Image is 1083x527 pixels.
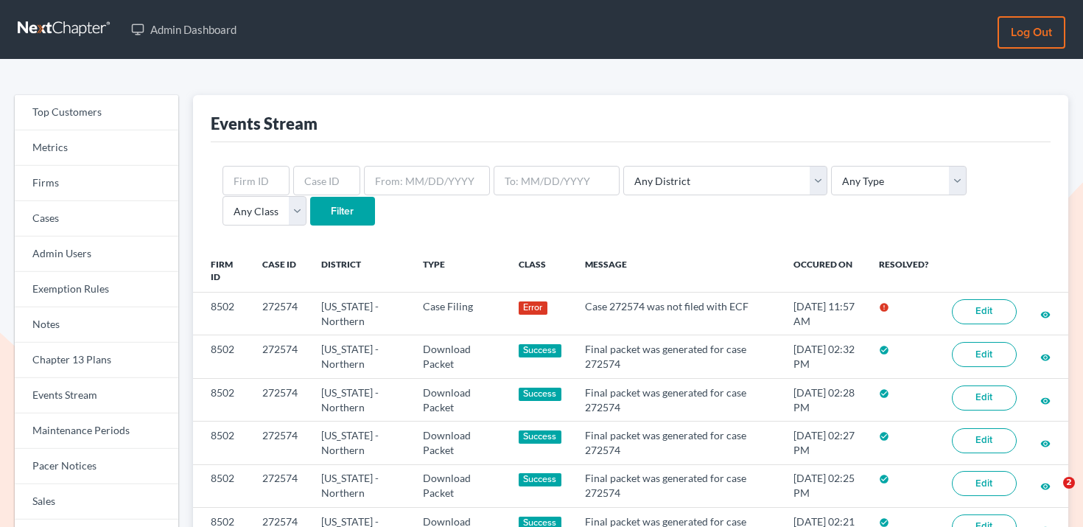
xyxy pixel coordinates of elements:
td: Download Packet [411,378,507,421]
td: 8502 [193,378,251,421]
input: From: MM/DD/YYYY [364,166,490,195]
input: Firm ID [222,166,290,195]
iframe: Intercom live chat [1033,477,1068,512]
a: visibility [1040,350,1051,363]
th: Case ID [250,250,309,293]
a: Notes [15,307,178,343]
a: Edit [952,471,1017,496]
th: Occured On [782,250,867,293]
td: 8502 [193,293,251,335]
td: Final packet was generated for case 272574 [573,422,782,464]
a: Admin Users [15,237,178,272]
input: To: MM/DD/YYYY [494,166,620,195]
td: Case Filing [411,293,507,335]
input: Filter [310,197,375,226]
td: [DATE] 11:57 AM [782,293,867,335]
th: Resolved? [867,250,940,293]
a: visibility [1040,307,1051,320]
td: [DATE] 02:32 PM [782,335,867,378]
a: Admin Dashboard [124,16,244,43]
td: 8502 [193,464,251,507]
td: [US_STATE] - Northern [309,335,410,378]
a: visibility [1040,394,1051,406]
a: Edit [952,385,1017,411]
span: 2 [1063,477,1075,489]
i: check_circle [879,431,889,442]
a: Edit [952,342,1017,367]
th: Message [573,250,782,293]
a: Metrics [15,130,178,166]
td: Download Packet [411,422,507,464]
td: Download Packet [411,464,507,507]
td: Download Packet [411,335,507,378]
td: 272574 [250,293,309,335]
input: Case ID [293,166,360,195]
td: 272574 [250,422,309,464]
td: [US_STATE] - Northern [309,293,410,335]
a: Log out [998,16,1065,49]
td: Final packet was generated for case 272574 [573,335,782,378]
a: Pacer Notices [15,449,178,484]
div: Success [519,388,561,401]
td: [US_STATE] - Northern [309,464,410,507]
i: check_circle [879,474,889,484]
td: [US_STATE] - Northern [309,378,410,421]
td: 272574 [250,378,309,421]
a: Cases [15,201,178,237]
a: Events Stream [15,378,178,413]
td: 272574 [250,335,309,378]
td: [DATE] 02:25 PM [782,464,867,507]
a: Sales [15,484,178,520]
td: [DATE] 02:28 PM [782,378,867,421]
td: 8502 [193,422,251,464]
i: check_circle [879,345,889,355]
i: visibility [1040,396,1051,406]
div: Success [519,430,561,444]
div: Success [519,344,561,357]
i: visibility [1040,310,1051,320]
td: 8502 [193,335,251,378]
a: Chapter 13 Plans [15,343,178,378]
div: Error [519,301,547,315]
i: visibility [1040,352,1051,363]
a: visibility [1040,436,1051,449]
th: Firm ID [193,250,251,293]
th: Type [411,250,507,293]
a: Top Customers [15,95,178,130]
td: [US_STATE] - Northern [309,422,410,464]
div: Success [519,473,561,486]
i: check_circle [879,388,889,399]
td: Final packet was generated for case 272574 [573,378,782,421]
i: visibility [1040,439,1051,449]
td: Case 272574 was not filed with ECF [573,293,782,335]
a: Maintenance Periods [15,413,178,449]
th: District [309,250,410,293]
th: Class [507,250,573,293]
i: error [879,302,889,313]
td: Final packet was generated for case 272574 [573,464,782,507]
div: Events Stream [211,113,318,134]
td: [DATE] 02:27 PM [782,422,867,464]
td: 272574 [250,464,309,507]
a: Exemption Rules [15,272,178,307]
a: Firms [15,166,178,201]
a: Edit [952,428,1017,453]
a: Edit [952,299,1017,324]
